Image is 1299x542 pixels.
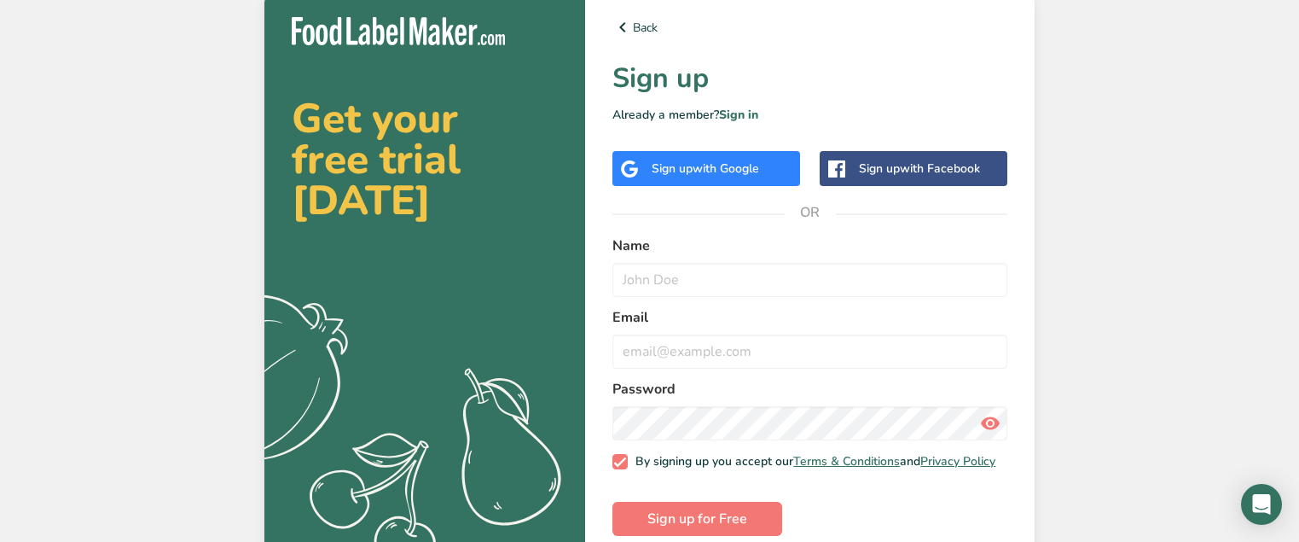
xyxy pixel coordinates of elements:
[292,98,558,221] h2: Get your free trial [DATE]
[612,379,1007,399] label: Password
[612,58,1007,99] h1: Sign up
[612,335,1007,369] input: email@example.com
[859,160,980,178] div: Sign up
[1241,484,1282,525] div: Open Intercom Messenger
[652,160,759,178] div: Sign up
[920,453,995,469] a: Privacy Policy
[612,307,1007,328] label: Email
[292,17,505,45] img: Food Label Maker
[612,106,1007,124] p: Already a member?
[612,502,782,536] button: Sign up for Free
[612,17,1007,38] a: Back
[719,107,758,123] a: Sign in
[647,509,747,529] span: Sign up for Free
[785,187,836,238] span: OR
[793,453,900,469] a: Terms & Conditions
[612,236,1007,256] label: Name
[900,160,980,177] span: with Facebook
[693,160,759,177] span: with Google
[612,263,1007,297] input: John Doe
[628,454,996,469] span: By signing up you accept our and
